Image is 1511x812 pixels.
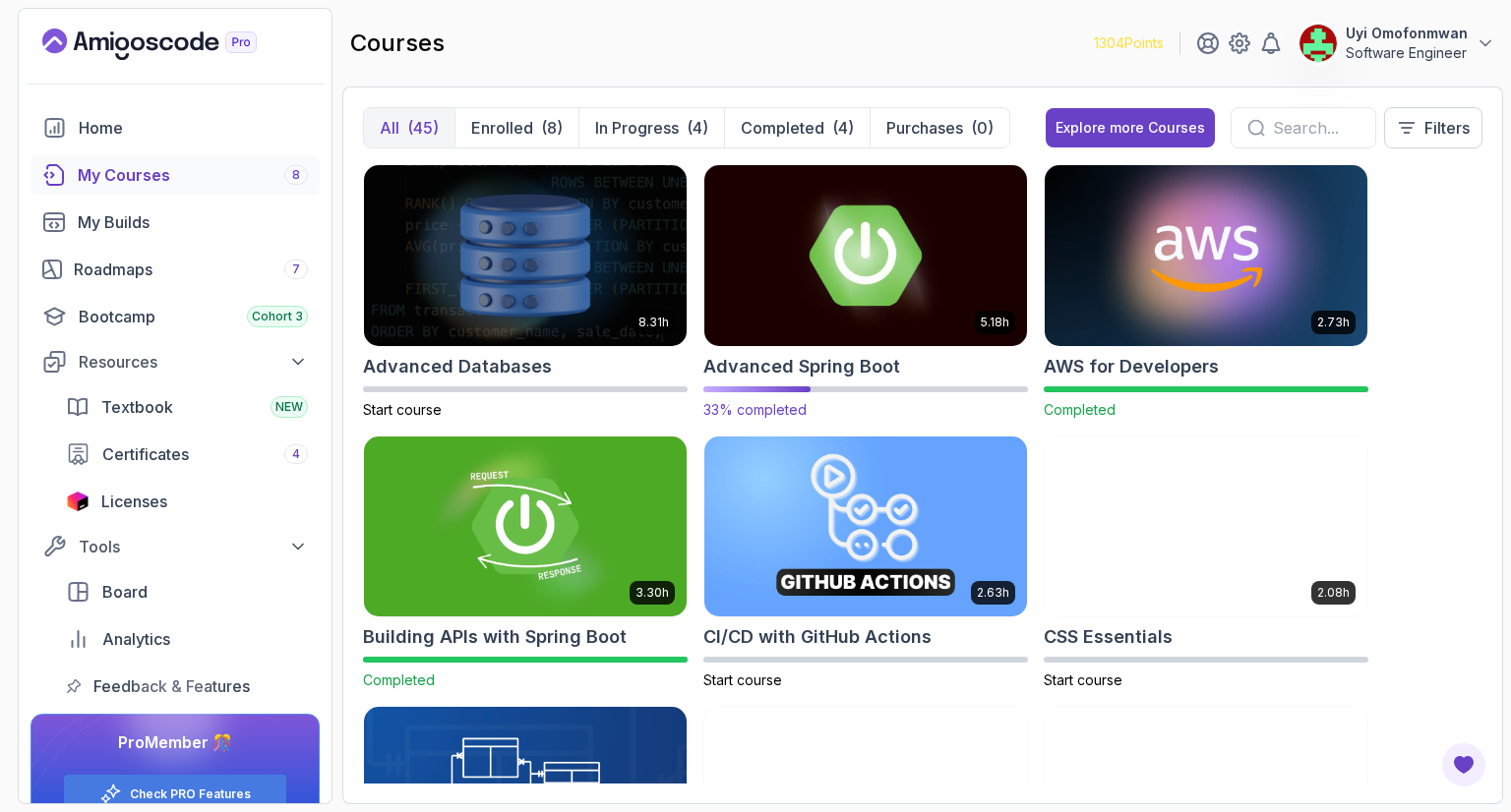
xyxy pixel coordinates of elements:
a: analytics [54,619,320,659]
p: Uyi Omofonmwan [1346,24,1468,43]
div: Home [79,116,308,140]
div: Tools [79,535,308,558]
div: Explore more Courses [1056,118,1205,138]
a: certificates [54,435,320,474]
div: (0) [971,116,994,140]
p: 1304 Points [1094,33,1164,53]
p: All [380,116,399,140]
span: 33% completed [703,401,807,418]
p: 8.31h [638,315,669,330]
span: Licenses [101,490,167,513]
h2: AWS for Developers [1044,353,1219,380]
p: Software Engineer [1346,43,1468,63]
a: feedback [54,667,320,706]
a: board [54,572,320,611]
img: AWS for Developers card [1045,165,1367,346]
button: Enrolled(8) [454,108,578,147]
button: Resources [30,344,320,379]
span: Completed [363,671,435,688]
p: 2.73h [1317,315,1350,330]
a: roadmaps [30,250,320,289]
div: Bootcamp [79,305,308,328]
img: user profile image [1299,25,1337,62]
button: In Progress(4) [578,108,724,147]
p: 3.30h [635,585,669,601]
span: Analytics [102,627,170,651]
h2: CI/CD with GitHub Actions [703,623,932,651]
div: (4) [687,116,708,140]
div: (4) [832,116,854,140]
h2: Advanced Spring Boot [703,353,900,380]
span: Cohort 3 [252,309,303,324]
img: CSS Essentials card [1045,436,1367,617]
a: Check PRO Features [130,786,251,802]
span: 7 [292,261,300,277]
p: Enrolled [471,116,533,140]
p: In Progress [595,116,679,140]
h2: Advanced Databases [363,353,552,380]
span: NEW [275,399,303,415]
p: 5.18h [981,315,1009,330]
span: Feedback & Features [93,674,250,698]
a: Building APIs with Spring Boot card3.30hBuilding APIs with Spring BootCompleted [363,435,688,691]
span: Textbook [101,395,173,419]
button: Explore more Courses [1046,108,1215,147]
a: home [30,108,320,147]
span: Start course [1044,671,1122,688]
p: Completed [741,116,824,140]
div: My Builds [78,210,308,234]
img: CI/CD with GitHub Actions card [704,436,1027,617]
img: Advanced Databases card [364,165,687,346]
span: Completed [1044,401,1116,418]
img: Building APIs with Spring Boot card [364,436,687,617]
div: Roadmaps [74,258,308,281]
p: 2.08h [1317,585,1350,601]
img: Advanced Spring Boot card [696,160,1035,350]
button: Completed(4) [724,108,870,147]
button: user profile imageUyi OmofonmwanSoftware Engineer [1299,24,1495,63]
a: licenses [54,482,320,521]
div: (45) [407,116,439,140]
span: Start course [363,401,442,418]
a: builds [30,203,320,242]
a: Landing page [42,29,302,60]
h2: courses [350,28,445,59]
p: Purchases [886,116,963,140]
button: Purchases(0) [870,108,1009,147]
span: Start course [703,671,782,688]
input: Search... [1273,116,1360,140]
button: Tools [30,529,320,564]
img: jetbrains icon [66,492,90,511]
div: (8) [541,116,563,140]
button: All(45) [364,108,454,147]
span: Certificates [102,442,189,466]
button: Filters [1384,107,1482,148]
p: Filters [1424,116,1470,140]
a: textbook [54,387,320,427]
h2: CSS Essentials [1044,623,1173,651]
h2: Building APIs with Spring Boot [363,623,627,651]
div: Resources [79,350,308,374]
span: 8 [292,167,300,183]
a: bootcamp [30,297,320,336]
p: 2.63h [977,585,1009,601]
a: courses [30,155,320,195]
span: 4 [292,446,300,462]
a: AWS for Developers card2.73hAWS for DevelopersCompleted [1044,164,1368,420]
span: Board [102,580,148,604]
div: My Courses [78,163,308,187]
button: Open Feedback Button [1440,741,1487,788]
a: Advanced Spring Boot card5.18hAdvanced Spring Boot33% completed [703,164,1028,420]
